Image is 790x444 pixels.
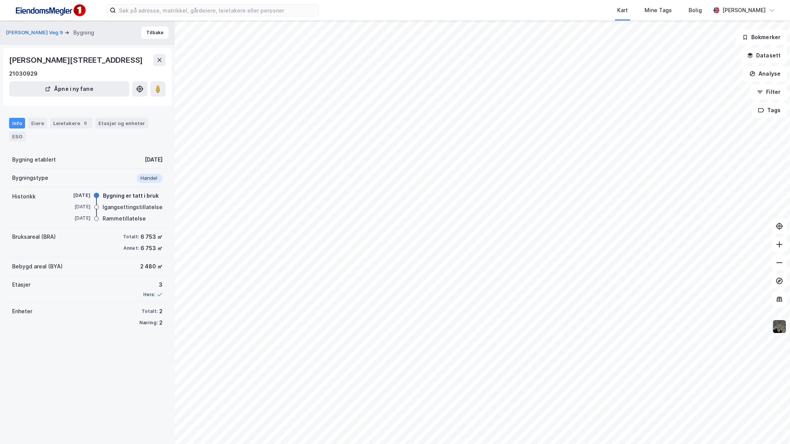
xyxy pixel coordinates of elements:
[73,28,94,37] div: Bygning
[143,280,163,289] div: 3
[689,6,702,15] div: Bolig
[123,245,139,251] div: Annet:
[50,118,92,128] div: Leietakere
[82,119,89,127] div: 9
[140,262,163,271] div: 2 480 ㎡
[145,155,163,164] div: [DATE]
[12,155,56,164] div: Bygning etablert
[617,6,628,15] div: Kart
[12,280,30,289] div: Etasjer
[159,307,163,316] div: 2
[9,69,38,78] div: 21030929
[103,191,159,200] div: Bygning er tatt i bruk
[12,307,32,316] div: Enheter
[9,54,144,66] div: [PERSON_NAME][STREET_ADDRESS]
[722,6,766,15] div: [PERSON_NAME]
[116,5,319,16] input: Søk på adresse, matrikkel, gårdeiere, leietakere eller personer
[159,318,163,327] div: 2
[9,132,25,141] div: ESG
[103,214,146,223] div: Rammetillatelse
[645,6,672,15] div: Mine Tags
[98,120,145,127] div: Etasjer og enheter
[9,81,129,97] button: Åpne i ny fane
[12,232,56,241] div: Bruksareal (BRA)
[60,192,90,199] div: [DATE]
[12,2,88,19] img: F4PB6Px+NJ5v8B7XTbfpPpyloAAAAASUVORK5CYII=
[743,66,787,81] button: Analyse
[12,192,36,201] div: Historikk
[752,103,787,118] button: Tags
[736,30,787,45] button: Bokmerker
[6,29,65,36] button: [PERSON_NAME] Veg 9
[752,408,790,444] iframe: Chat Widget
[141,232,163,241] div: 6 753 ㎡
[60,215,90,222] div: [DATE]
[143,292,155,298] div: Heis:
[9,118,25,128] div: Info
[123,234,139,240] div: Totalt:
[28,118,47,128] div: Eiere
[103,203,163,212] div: Igangsettingstillatelse
[142,308,158,314] div: Totalt:
[12,173,48,182] div: Bygningstype
[139,320,158,326] div: Næring:
[772,319,787,334] img: 9k=
[752,408,790,444] div: Kontrollprogram for chat
[141,27,169,39] button: Tilbake
[60,203,90,210] div: [DATE]
[141,244,163,253] div: 6 753 ㎡
[741,48,787,63] button: Datasett
[12,262,63,271] div: Bebygd areal (BYA)
[750,84,787,100] button: Filter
